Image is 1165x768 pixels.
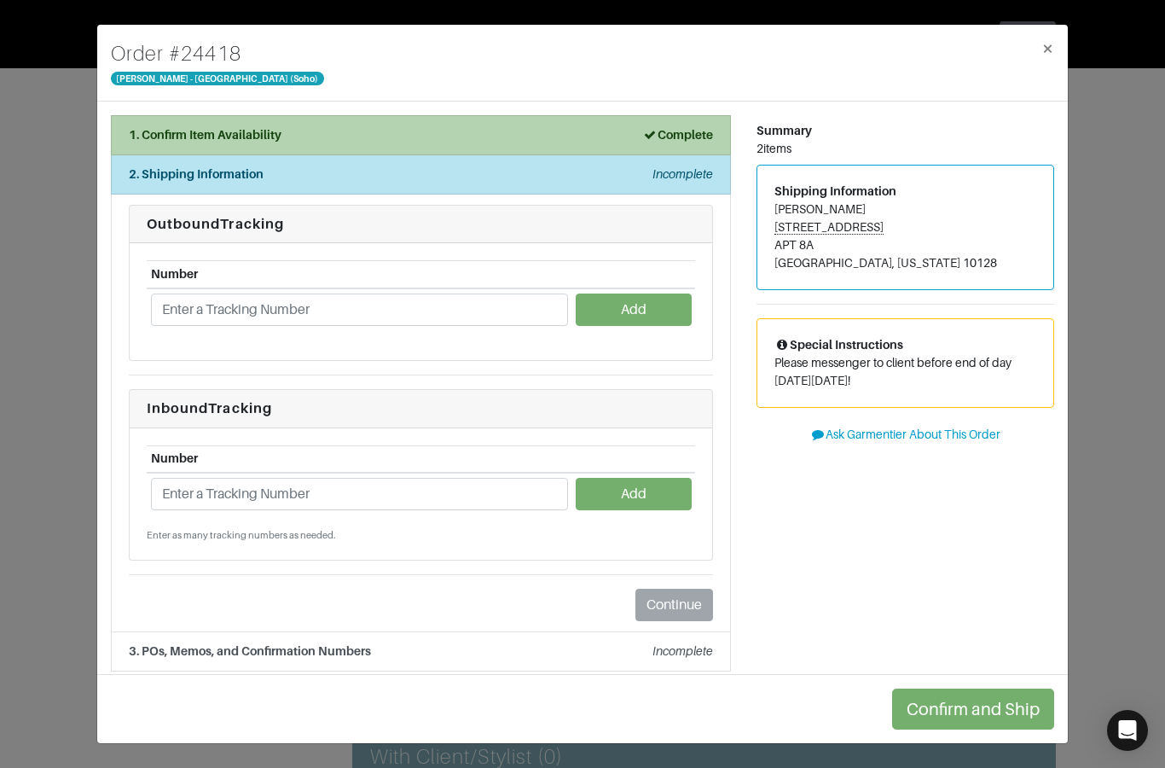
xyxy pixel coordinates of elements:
[147,261,571,288] th: Number
[652,167,713,181] em: Incomplete
[147,216,695,232] h6: Outbound Tracking
[147,400,695,416] h6: Inbound Tracking
[774,184,896,198] span: Shipping Information
[147,445,571,473] th: Number
[756,140,1054,158] div: 2 items
[151,294,568,326] input: Enter a Tracking Number
[147,528,695,543] small: Enter as many tracking numbers as needed.
[892,689,1054,730] button: Confirm and Ship
[129,644,371,658] strong: 3. POs, Memos, and Confirmation Numbers
[1107,710,1148,751] div: Open Intercom Messenger
[111,38,324,69] h4: Order # 24418
[756,122,1054,140] div: Summary
[129,128,281,142] strong: 1. Confirm Item Availability
[129,167,264,181] strong: 2. Shipping Information
[151,478,568,510] input: Enter a Tracking Number
[635,589,713,621] button: Continue
[756,422,1054,448] button: Ask Garmentier About This Order
[774,201,1036,272] address: [PERSON_NAME] APT 8A [GEOGRAPHIC_DATA], [US_STATE] 10128
[774,338,903,352] span: Special Instructions
[1041,37,1054,60] span: ×
[642,128,713,142] strong: Complete
[111,72,324,85] span: [PERSON_NAME] - [GEOGRAPHIC_DATA] (Soho)
[774,354,1036,390] p: Please messenger to client before end of day [DATE][DATE]!
[576,478,691,510] button: Add
[1028,25,1068,73] button: Close
[576,294,691,326] button: Add
[652,644,713,658] em: Incomplete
